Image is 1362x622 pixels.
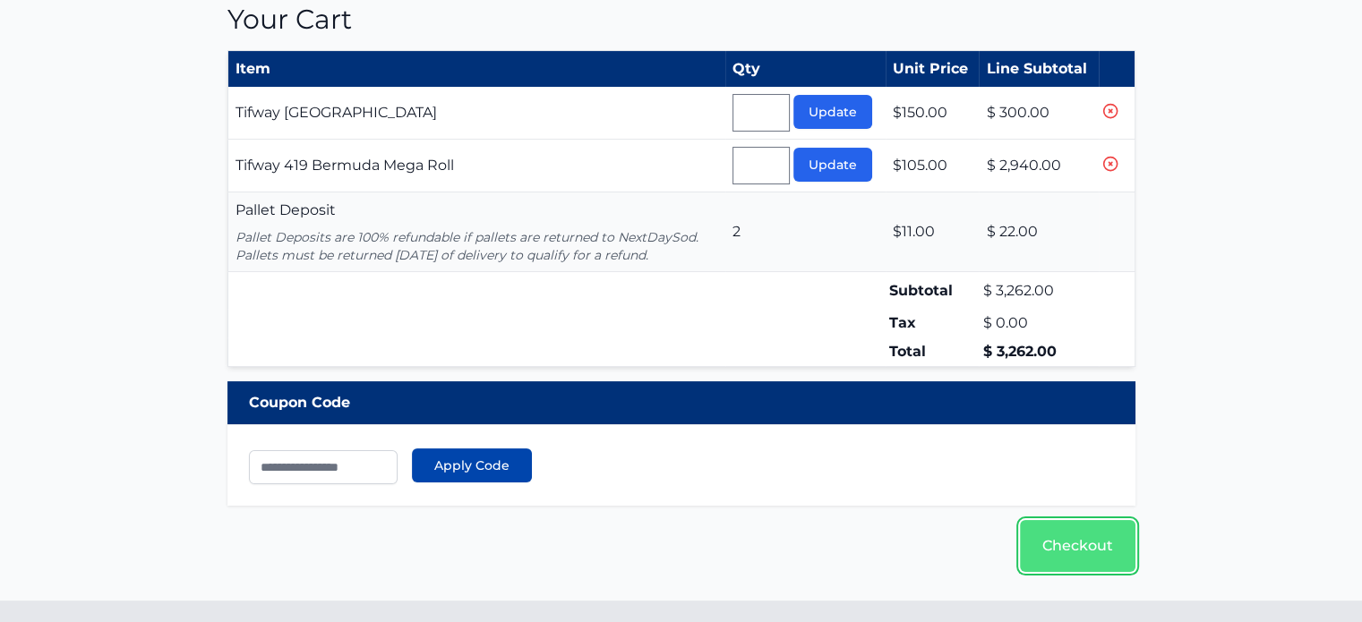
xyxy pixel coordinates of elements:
[979,51,1098,88] th: Line Subtotal
[434,456,510,474] span: Apply Code
[886,337,979,367] td: Total
[725,192,886,272] td: 2
[886,87,979,140] td: $150.00
[227,4,1135,36] h1: Your Cart
[1020,520,1135,572] a: Checkout
[979,87,1098,140] td: $ 300.00
[412,448,532,482] button: Apply Code
[979,337,1098,367] td: $ 3,262.00
[227,87,725,140] td: Tifway [GEOGRAPHIC_DATA]
[227,140,725,192] td: Tifway 419 Bermuda Mega Roll
[886,272,979,310] td: Subtotal
[979,192,1098,272] td: $ 22.00
[979,272,1098,310] td: $ 3,262.00
[725,51,886,88] th: Qty
[886,192,979,272] td: $11.00
[236,228,719,264] p: Pallet Deposits are 100% refundable if pallets are returned to NextDaySod. Pallets must be return...
[979,140,1098,192] td: $ 2,940.00
[793,148,872,182] button: Update
[227,51,725,88] th: Item
[886,51,979,88] th: Unit Price
[793,95,872,129] button: Update
[886,140,979,192] td: $105.00
[227,381,1135,424] div: Coupon Code
[227,192,725,272] td: Pallet Deposit
[886,309,979,337] td: Tax
[979,309,1098,337] td: $ 0.00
